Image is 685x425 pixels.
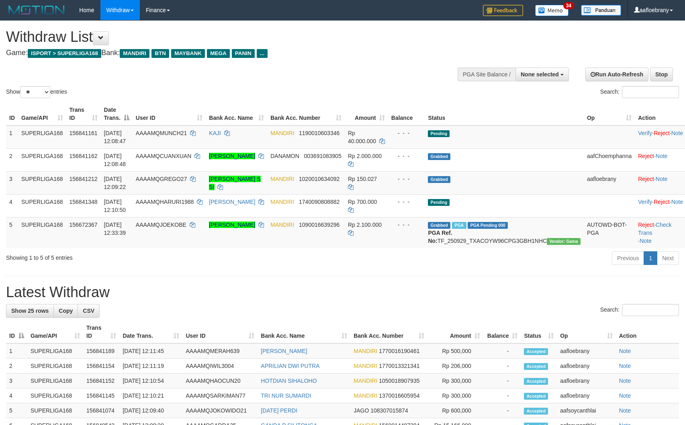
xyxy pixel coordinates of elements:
div: - - - [391,221,422,229]
td: SUPERLIGA168 [27,359,83,374]
a: Verify [638,130,652,136]
span: Copy 1770013321341 to clipboard [379,363,419,369]
label: Search: [600,304,679,316]
span: MANDIRI [120,49,149,58]
span: Copy [59,308,73,314]
span: MANDIRI [270,176,294,182]
a: Note [619,363,631,369]
a: Copy [53,304,78,318]
td: SUPERLIGA168 [18,171,66,194]
td: Rp 300,000 [427,374,483,388]
a: [PERSON_NAME] S SI [209,176,260,190]
th: Bank Acc. Number: activate to sort column ascending [267,103,345,125]
td: AAAAMQMERAH639 [182,343,258,359]
td: SUPERLIGA168 [27,388,83,403]
span: CSV [83,308,94,314]
td: [DATE] 12:11:45 [119,343,182,359]
a: [PERSON_NAME] [261,348,307,354]
a: Note [656,153,668,159]
td: Rp 600,000 [427,403,483,418]
td: - [483,359,521,374]
td: TF_250929_TXACOYW96CPG3GBH1NHC [425,217,583,248]
div: - - - [391,175,422,183]
a: Reject [654,130,670,136]
span: ... [257,49,268,58]
th: Op: activate to sort column ascending [557,320,615,343]
a: [DATE] PERDI [261,407,297,414]
span: Accepted [524,378,548,385]
th: Amount: activate to sort column ascending [427,320,483,343]
span: [DATE] 12:08:48 [104,153,126,167]
td: aafloebrany [557,374,615,388]
span: Copy 1020010634092 to clipboard [299,176,339,182]
td: [DATE] 12:09:40 [119,403,182,418]
span: Copy 1050018907935 to clipboard [379,378,419,384]
span: Copy 1770016190461 to clipboard [379,348,419,354]
td: 156841154 [83,359,119,374]
span: MANDIRI [354,363,377,369]
td: SUPERLIGA168 [18,148,66,171]
td: 156841145 [83,388,119,403]
td: 156841189 [83,343,119,359]
td: - [483,343,521,359]
td: 3 [6,171,18,194]
td: 2 [6,148,18,171]
td: 2 [6,359,27,374]
span: [DATE] 12:10:50 [104,199,126,213]
span: 156841161 [70,130,98,136]
span: MANDIRI [270,222,294,228]
td: 156841152 [83,374,119,388]
span: AAAAMQMUNCH21 [136,130,187,136]
select: Showentries [20,86,50,98]
td: 5 [6,403,27,418]
a: APRILIAN DWI PUTRA [261,363,319,369]
span: Copy 1090016639296 to clipboard [299,222,339,228]
td: AAAAMQJOKOWIDO21 [182,403,258,418]
input: Search: [622,304,679,316]
div: - - - [391,129,422,137]
span: 156841348 [70,199,98,205]
a: Note [671,199,683,205]
td: AAAAMQSARKIMAN77 [182,388,258,403]
a: KAJI [209,130,221,136]
a: TRI NUR SUMARDI [261,392,311,399]
td: Rp 300,000 [427,388,483,403]
span: 156672367 [70,222,98,228]
a: Next [657,251,679,265]
td: aafloebrany [557,343,615,359]
img: Button%20Memo.svg [535,5,569,16]
td: SUPERLIGA168 [27,374,83,388]
span: PANIN [232,49,255,58]
span: 156841162 [70,153,98,159]
span: BTN [151,49,169,58]
td: 4 [6,388,27,403]
td: SUPERLIGA168 [27,403,83,418]
th: User ID: activate to sort column ascending [133,103,206,125]
span: Grabbed [428,222,450,229]
span: Grabbed [428,153,450,160]
th: Action [616,320,679,343]
div: - - - [391,152,422,160]
span: DANAMON [270,153,299,159]
span: AAAAMQHARURI1988 [136,199,194,205]
span: MANDIRI [270,130,294,136]
a: Reject [654,199,670,205]
span: AAAAMQCUANXUAN [136,153,191,159]
a: Stop [650,68,673,81]
td: [DATE] 12:10:21 [119,388,182,403]
a: Note [656,176,668,182]
span: MANDIRI [270,199,294,205]
div: PGA Site Balance / [458,68,515,81]
a: [PERSON_NAME] [209,199,255,205]
h4: Game: Bank: [6,49,449,57]
span: Accepted [524,408,548,415]
td: 4 [6,194,18,217]
a: Verify [638,199,652,205]
td: aafloebrany [557,359,615,374]
td: aafsoycanthlai [557,403,615,418]
span: [DATE] 12:08:47 [104,130,126,144]
a: Reject [638,153,654,159]
span: Show 25 rows [11,308,49,314]
td: 1 [6,343,27,359]
span: [DATE] 12:09:22 [104,176,126,190]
